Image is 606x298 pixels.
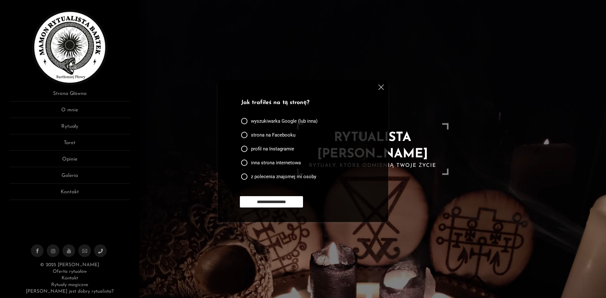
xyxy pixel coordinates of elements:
span: inna strona internetowa [251,160,301,166]
img: Rytualista Bartek [32,9,108,85]
a: Opinie [9,155,130,167]
a: [PERSON_NAME] jest dobry rytualista? [26,289,114,294]
span: z polecenia znajomej mi osoby [251,173,316,180]
a: Strona Główna [9,90,130,102]
span: strona na Facebooku [251,132,295,138]
a: Tarot [9,139,130,151]
a: O mnie [9,106,130,118]
a: Rytuały magiczne [51,283,88,287]
span: profil na Instagramie [251,146,294,152]
a: Kontakt [9,188,130,200]
span: wyszukiwarka Google (lub inna) [251,118,318,124]
p: Jak trafiłeś na tą stronę? [241,99,362,107]
a: Galeria [9,172,130,184]
a: Rytuały [9,123,130,134]
img: cross.svg [378,85,384,90]
a: Kontakt [62,276,78,281]
a: Oferta rytuałów [53,269,87,274]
